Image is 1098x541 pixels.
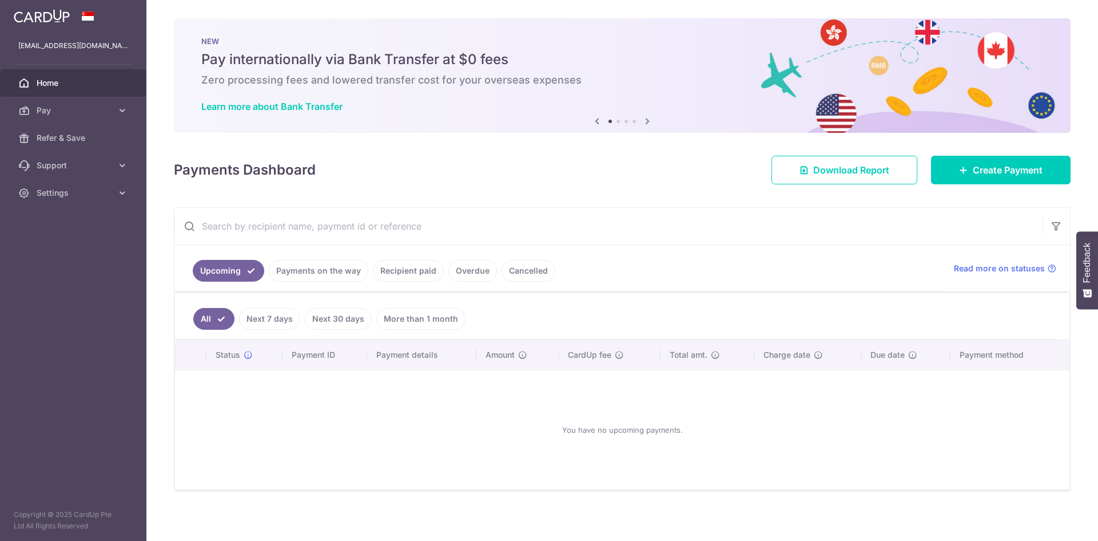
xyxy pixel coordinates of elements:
a: Recipient paid [373,260,444,282]
span: Download Report [813,163,889,177]
span: Home [37,77,112,89]
a: Payments on the way [269,260,368,282]
a: Upcoming [193,260,264,282]
h5: Pay internationally via Bank Transfer at $0 fees [201,50,1043,69]
th: Payment ID [283,340,367,370]
a: Next 30 days [305,308,372,330]
span: Charge date [763,349,810,361]
span: Settings [37,187,112,199]
a: Overdue [448,260,497,282]
span: Status [216,349,240,361]
a: Learn more about Bank Transfer [201,101,343,112]
span: Feedback [1082,243,1092,283]
th: Payment method [950,340,1069,370]
span: Pay [37,105,112,116]
a: Download Report [771,156,917,184]
span: Refer & Save [37,132,112,144]
a: Next 7 days [239,308,300,330]
a: All [193,308,234,330]
p: NEW [201,37,1043,46]
span: Read more on statuses [954,263,1045,274]
img: CardUp [14,9,70,23]
a: Create Payment [931,156,1071,184]
span: Amount [486,349,515,361]
input: Search by recipient name, payment id or reference [174,208,1043,244]
a: More than 1 month [376,308,466,330]
a: Cancelled [502,260,555,282]
span: Create Payment [973,163,1043,177]
span: Support [37,160,112,171]
img: Bank transfer banner [174,18,1071,133]
span: Due date [870,349,905,361]
h6: Zero processing fees and lowered transfer cost for your overseas expenses [201,73,1043,87]
p: [EMAIL_ADDRESS][DOMAIN_NAME] [18,40,128,52]
button: Feedback - Show survey [1076,231,1098,309]
span: CardUp fee [568,349,611,361]
th: Payment details [367,340,477,370]
div: You have no upcoming payments. [189,380,1056,480]
h4: Payments Dashboard [174,160,316,180]
span: Total amt. [670,349,707,361]
a: Read more on statuses [954,263,1056,274]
